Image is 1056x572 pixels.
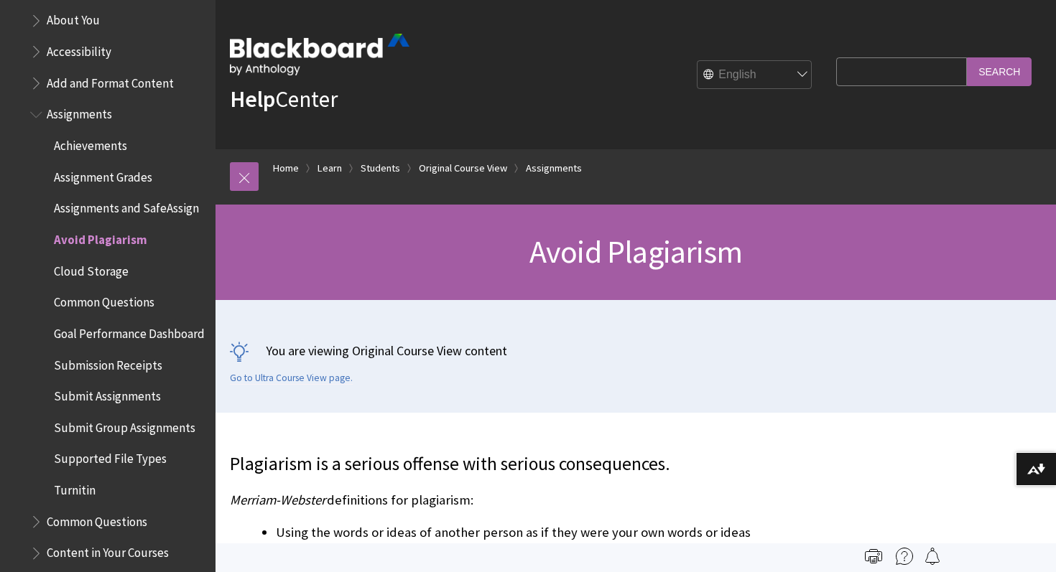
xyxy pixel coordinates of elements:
span: Supported File Types [54,447,167,466]
span: Turnitin [54,478,96,497]
a: Original Course View [419,159,507,177]
span: Assignments [47,103,112,122]
p: Plagiarism is a serious offense with serious consequences. [230,451,829,477]
span: Add and Format Content [47,71,174,90]
a: Learn [318,159,342,177]
img: More help [896,548,913,565]
span: Merriam-Webster [230,492,325,508]
span: Goal Performance Dashboard [54,322,205,341]
strong: Help [230,85,275,113]
span: About You [47,9,100,28]
span: Submit Assignments [54,384,161,403]
p: You are viewing Original Course View content [230,342,1042,360]
span: Submission Receipts [54,353,162,372]
span: Submit Group Assignments [54,416,195,435]
li: Using the words or ideas of another person as if they were your own words or ideas [276,522,829,543]
a: HelpCenter [230,85,338,113]
span: Common Questions [47,510,147,529]
img: Follow this page [924,548,941,565]
select: Site Language Selector [698,61,812,90]
span: Common Questions [54,290,154,309]
a: Students [361,159,400,177]
img: Print [865,548,882,565]
span: Assignment Grades [54,165,152,184]
span: Accessibility [47,39,111,59]
span: Avoid Plagiarism [529,232,742,271]
p: definitions for plagiarism: [230,491,829,510]
span: Assignments and SafeAssign [54,197,199,216]
a: Assignments [526,159,582,177]
span: Cloud Storage [54,259,129,278]
span: Achievements [54,133,127,153]
a: Home [273,159,299,177]
span: Content in Your Courses [47,541,169,561]
span: Avoid Plagiarism [54,228,147,247]
img: Blackboard by Anthology [230,34,409,75]
input: Search [967,57,1032,85]
a: Go to Ultra Course View page. [230,372,353,385]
